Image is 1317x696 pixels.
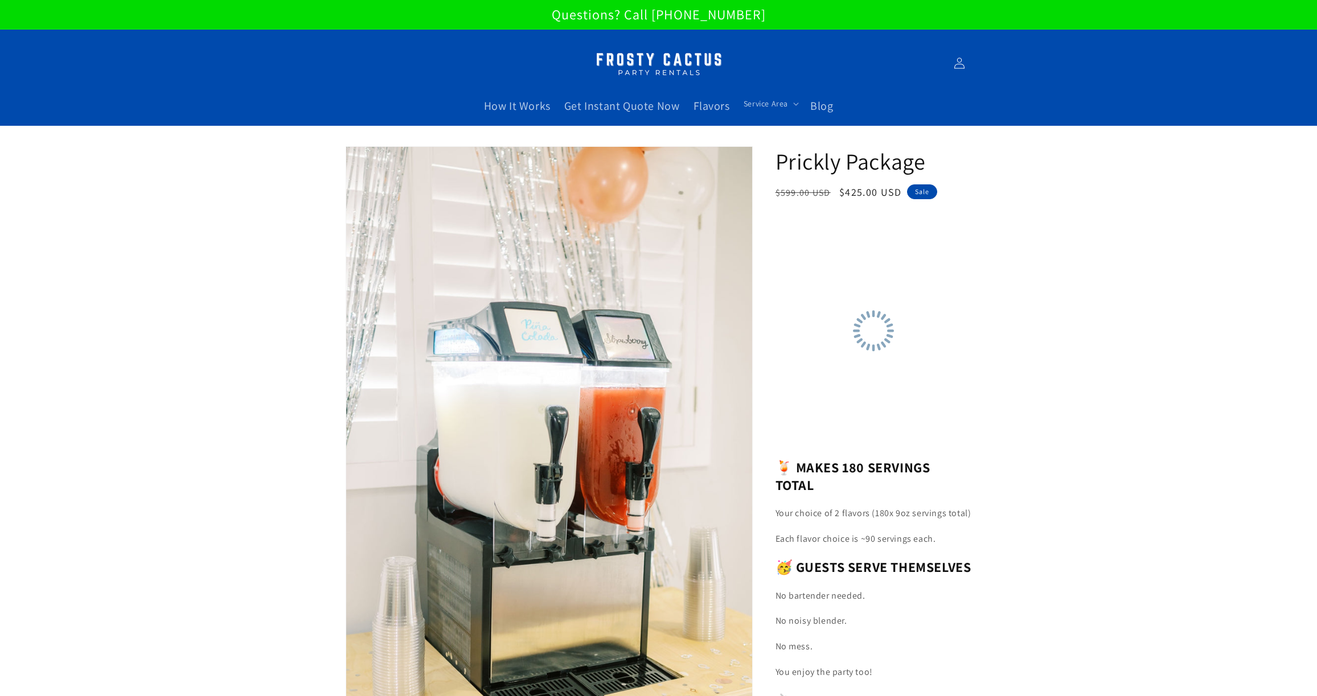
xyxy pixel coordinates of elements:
[477,92,557,120] a: How It Works
[588,46,730,81] img: Margarita Machine Rental in Scottsdale, Phoenix, Tempe, Chandler, Gilbert, Mesa and Maricopa
[776,187,831,199] s: $599.00 USD
[744,98,788,109] span: Service Area
[484,98,551,113] span: How It Works
[687,92,737,120] a: Flavors
[776,615,847,627] span: No noisy blender.
[737,92,803,116] summary: Service Area
[776,640,813,652] span: No mess.
[810,98,833,113] span: Blog
[776,533,936,545] span: Each flavor choice is ~90 servings each.
[776,146,972,176] h1: Prickly Package
[776,590,865,602] span: ​​No bartender needed.
[564,98,680,113] span: Get Instant Quote Now
[694,98,730,113] span: Flavors
[839,186,901,199] span: $425.00 USD
[557,92,687,120] a: Get Instant Quote Now
[776,507,971,519] span: Your choice of 2 flavors (180x 9oz servings total)
[803,92,840,120] a: Blog
[907,184,937,199] span: Sale
[776,558,971,576] b: 🥳 GUESTS SERVE THEMSELVES
[776,458,930,494] b: 🍹 MAKES 180 SERVINGS TOTAL
[776,666,873,678] span: You enjoy the party too!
